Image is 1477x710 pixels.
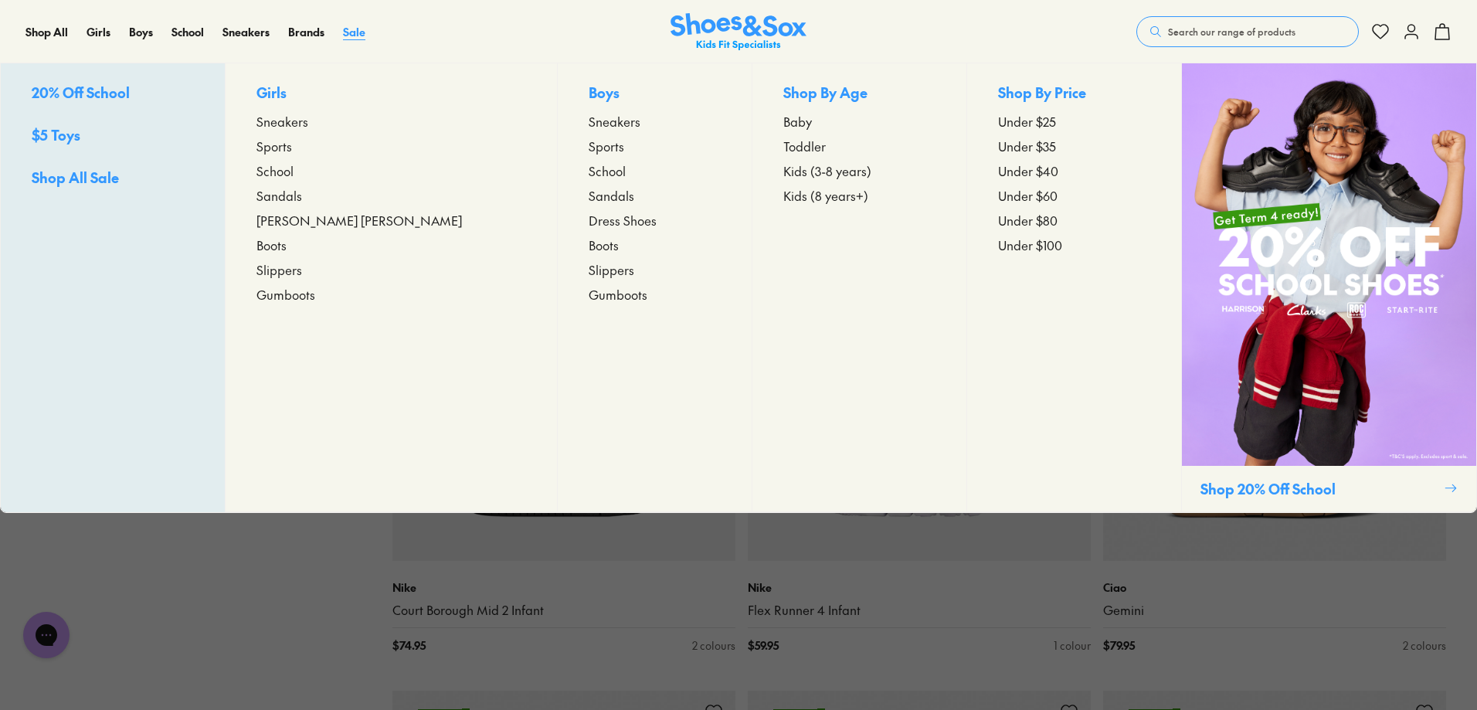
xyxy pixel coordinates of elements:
a: Shoes & Sox [671,13,806,51]
span: Under $40 [998,161,1058,180]
a: Under $80 [998,211,1150,229]
span: Under $60 [998,186,1058,205]
span: Sandals [589,186,634,205]
a: Boots [589,236,721,254]
span: Gumboots [256,285,315,304]
p: Shop 20% Off School [1200,478,1438,499]
a: Gumboots [256,285,526,304]
a: Sneakers [589,112,721,131]
a: Kids (3-8 years) [783,161,935,180]
a: Slippers [256,260,526,279]
a: Kids (8 years+) [783,186,935,205]
a: School [256,161,526,180]
a: Under $40 [998,161,1150,180]
button: Search our range of products [1136,16,1359,47]
span: $5 Toys [32,125,80,144]
a: School [589,161,721,180]
iframe: Gorgias live chat messenger [15,606,77,664]
span: Shop All Sale [32,168,119,187]
div: 2 colours [1403,637,1446,654]
span: Kids (3-8 years) [783,161,871,180]
a: Court Borough Mid 2 Infant [392,602,735,619]
span: Boys [129,24,153,39]
a: Boys [129,24,153,40]
a: Brands [288,24,324,40]
span: Sneakers [256,112,308,131]
span: Sports [256,137,292,155]
span: Slippers [256,260,302,279]
a: Slippers [589,260,721,279]
span: Sneakers [589,112,640,131]
a: [PERSON_NAME] [PERSON_NAME] [256,211,526,229]
a: Gemini [1103,602,1446,619]
p: Nike [748,579,1091,596]
span: Sneakers [222,24,270,39]
a: Sneakers [256,112,526,131]
a: Sports [589,137,721,155]
a: Under $60 [998,186,1150,205]
span: School [171,24,204,39]
span: Toddler [783,137,826,155]
span: Boots [589,236,619,254]
p: Shop By Price [998,82,1150,106]
a: Gumboots [589,285,721,304]
span: Slippers [589,260,634,279]
span: Baby [783,112,812,131]
a: Boots [256,236,526,254]
span: Kids (8 years+) [783,186,868,205]
img: SCHOOLPROMO_COLLECTION.png [1182,63,1476,466]
a: Flex Runner 4 Infant [748,602,1091,619]
span: 20% Off School [32,83,130,102]
a: Sneakers [222,24,270,40]
div: 1 colour [1054,637,1091,654]
span: Girls [87,24,110,39]
span: $ 59.95 [748,637,779,654]
span: Under $35 [998,137,1056,155]
span: Sports [589,137,624,155]
span: [PERSON_NAME] [PERSON_NAME] [256,211,462,229]
a: Dress Shoes [589,211,721,229]
p: Shop By Age [783,82,935,106]
a: Under $100 [998,236,1150,254]
span: Gumboots [589,285,647,304]
span: School [256,161,294,180]
span: Boots [256,236,287,254]
a: Shop 20% Off School [1181,63,1476,512]
a: Shop All [25,24,68,40]
span: Under $80 [998,211,1058,229]
p: Boys [589,82,721,106]
span: Dress Shoes [589,211,657,229]
img: SNS_Logo_Responsive.svg [671,13,806,51]
span: School [589,161,626,180]
a: Toddler [783,137,935,155]
span: Sale [343,24,365,39]
span: Sandals [256,186,302,205]
div: 2 colours [692,637,735,654]
a: School [171,24,204,40]
a: Under $25 [998,112,1150,131]
p: Ciao [1103,579,1446,596]
a: Baby [783,112,935,131]
span: Brands [288,24,324,39]
a: Sale [343,24,365,40]
a: Shop All Sale [32,167,194,191]
a: Sandals [256,186,526,205]
a: $5 Toys [32,124,194,148]
a: Under $35 [998,137,1150,155]
a: Sports [256,137,526,155]
span: Shop All [25,24,68,39]
span: $ 74.95 [392,637,426,654]
span: Search our range of products [1168,25,1295,39]
span: Under $25 [998,112,1056,131]
a: Girls [87,24,110,40]
a: Sandals [589,186,721,205]
span: $ 79.95 [1103,637,1135,654]
span: Under $100 [998,236,1062,254]
p: Girls [256,82,526,106]
a: 20% Off School [32,82,194,106]
p: Nike [392,579,735,596]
